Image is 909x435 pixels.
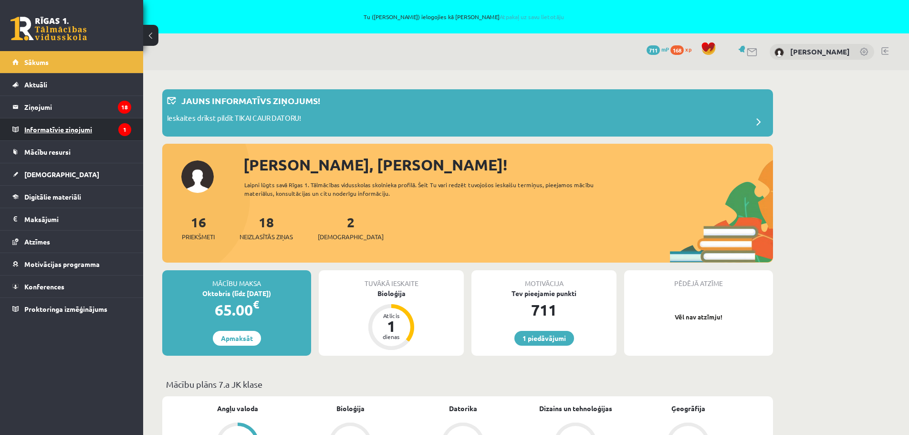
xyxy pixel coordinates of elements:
div: Mācību maksa [162,270,311,288]
span: xp [685,45,691,53]
a: Aktuāli [12,74,131,95]
a: Jauns informatīvs ziņojums! Ieskaites drīkst pildīt TIKAI CAUR DATORU! [167,94,768,132]
a: 2[DEMOGRAPHIC_DATA] [318,213,384,242]
div: Atlicis [377,313,406,318]
span: [DEMOGRAPHIC_DATA] [318,232,384,242]
p: Mācību plāns 7.a JK klase [166,378,769,391]
a: Mācību resursi [12,141,131,163]
a: Atzīmes [12,231,131,253]
div: Laipni lūgts savā Rīgas 1. Tālmācības vidusskolas skolnieka profilā. Šeit Tu vari redzēt tuvojošo... [244,180,611,198]
legend: Ziņojumi [24,96,131,118]
a: 1 piedāvājumi [514,331,574,346]
a: Digitālie materiāli [12,186,131,208]
legend: Maksājumi [24,208,131,230]
span: mP [661,45,669,53]
div: [PERSON_NAME], [PERSON_NAME]! [243,153,773,176]
span: Motivācijas programma [24,260,100,268]
a: [DEMOGRAPHIC_DATA] [12,163,131,185]
a: Sākums [12,51,131,73]
a: Rīgas 1. Tālmācības vidusskola [10,17,87,41]
div: 65.00 [162,298,311,321]
img: Kristofers Vasiļjevs [774,48,784,57]
a: Motivācijas programma [12,253,131,275]
div: Tuvākā ieskaite [319,270,464,288]
span: Priekšmeti [182,232,215,242]
a: 711 mP [647,45,669,53]
a: Bioloģija Atlicis 1 dienas [319,288,464,351]
span: Digitālie materiāli [24,192,81,201]
span: 711 [647,45,660,55]
span: Konferences [24,282,64,291]
a: Proktoringa izmēģinājums [12,298,131,320]
a: 18Neizlasītās ziņas [240,213,293,242]
span: € [253,297,259,311]
span: Aktuāli [24,80,47,89]
a: [PERSON_NAME] [790,47,850,56]
span: Mācību resursi [24,148,71,156]
a: 16Priekšmeti [182,213,215,242]
a: Maksājumi [12,208,131,230]
a: 168 xp [670,45,696,53]
span: Atzīmes [24,237,50,246]
div: 711 [471,298,616,321]
a: Ģeogrāfija [671,403,705,414]
div: Motivācija [471,270,616,288]
span: Proktoringa izmēģinājums [24,305,107,313]
a: Atpakaļ uz savu lietotāju [500,13,564,21]
p: Jauns informatīvs ziņojums! [181,94,320,107]
a: Ziņojumi18 [12,96,131,118]
a: Informatīvie ziņojumi1 [12,118,131,140]
div: Pēdējā atzīme [624,270,773,288]
i: 1 [118,123,131,136]
i: 18 [118,101,131,114]
a: Apmaksāt [213,331,261,346]
a: Konferences [12,276,131,297]
legend: Informatīvie ziņojumi [24,118,131,140]
p: Ieskaites drīkst pildīt TIKAI CAUR DATORU! [167,113,301,126]
div: Bioloģija [319,288,464,298]
div: Oktobris (līdz [DATE]) [162,288,311,298]
a: Datorika [449,403,477,414]
span: Sākums [24,58,49,66]
span: Neizlasītās ziņas [240,232,293,242]
div: 1 [377,318,406,334]
div: Tev pieejamie punkti [471,288,616,298]
span: [DEMOGRAPHIC_DATA] [24,170,99,179]
span: 168 [670,45,684,55]
a: Angļu valoda [217,403,258,414]
a: Dizains un tehnoloģijas [539,403,612,414]
div: dienas [377,334,406,340]
p: Vēl nav atzīmju! [629,312,768,322]
a: Bioloģija [336,403,365,414]
span: Tu ([PERSON_NAME]) ielogojies kā [PERSON_NAME] [110,14,818,20]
